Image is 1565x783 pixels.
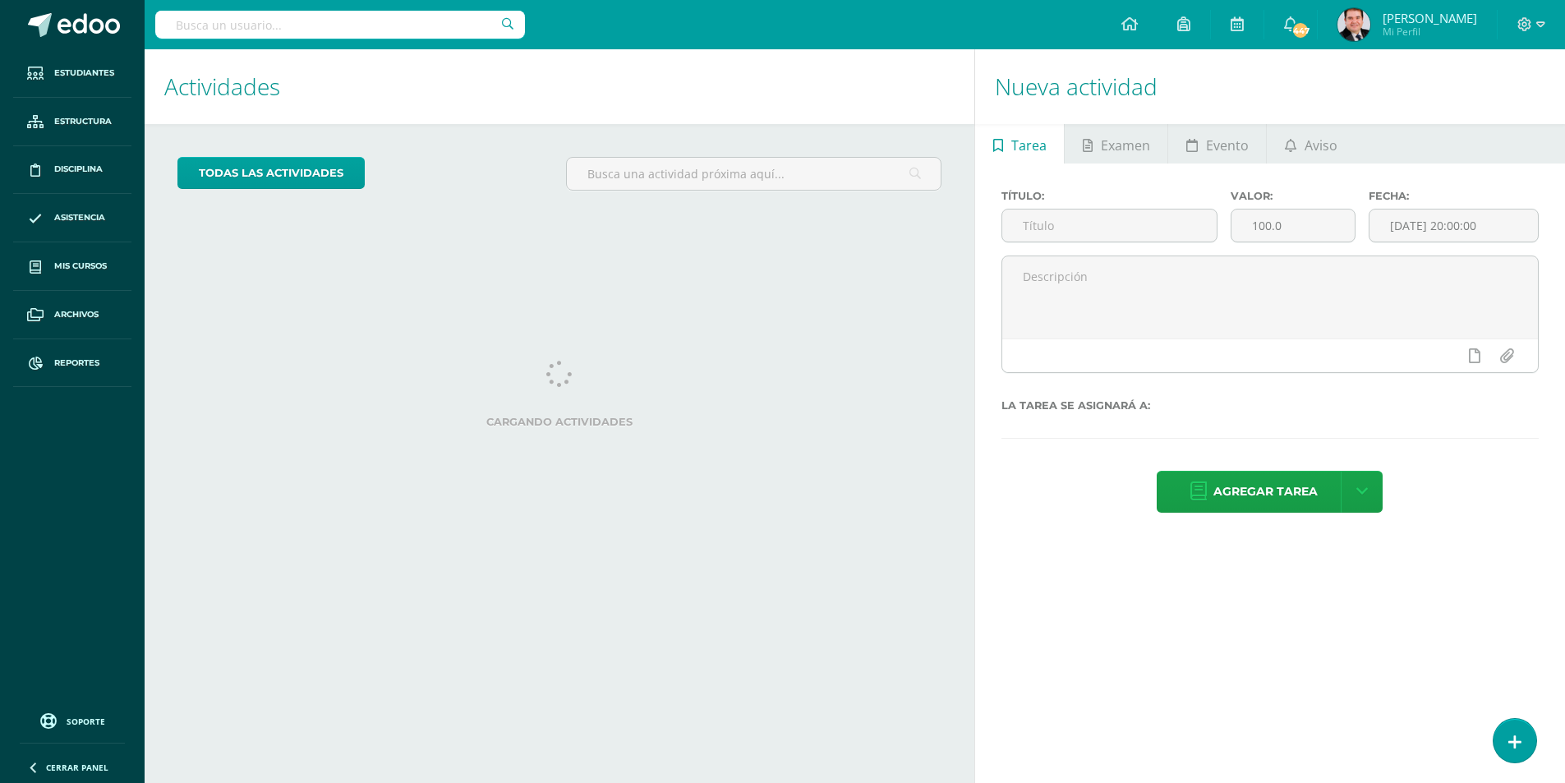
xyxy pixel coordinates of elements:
[13,98,131,146] a: Estructura
[1231,210,1355,242] input: Puntos máximos
[1001,399,1539,412] label: La tarea se asignará a:
[1168,124,1266,164] a: Evento
[54,357,99,370] span: Reportes
[1011,126,1047,165] span: Tarea
[13,291,131,339] a: Archivos
[1383,25,1477,39] span: Mi Perfil
[1231,190,1356,202] label: Valor:
[1206,126,1249,165] span: Evento
[20,709,125,731] a: Soporte
[1291,21,1309,39] span: 447
[13,146,131,195] a: Disciplina
[1101,126,1150,165] span: Examen
[13,242,131,291] a: Mis cursos
[155,11,525,39] input: Busca un usuario...
[54,115,112,128] span: Estructura
[995,49,1545,124] h1: Nueva actividad
[13,194,131,242] a: Asistencia
[54,308,99,321] span: Archivos
[1213,472,1318,512] span: Agregar tarea
[1305,126,1337,165] span: Aviso
[54,211,105,224] span: Asistencia
[67,716,105,727] span: Soporte
[1369,190,1539,202] label: Fecha:
[1001,190,1217,202] label: Título:
[1267,124,1355,164] a: Aviso
[54,67,114,80] span: Estudiantes
[13,49,131,98] a: Estudiantes
[1383,10,1477,26] span: [PERSON_NAME]
[46,762,108,773] span: Cerrar panel
[164,49,955,124] h1: Actividades
[1065,124,1167,164] a: Examen
[54,260,107,273] span: Mis cursos
[177,157,365,189] a: todas las Actividades
[1369,210,1538,242] input: Fecha de entrega
[54,163,103,176] span: Disciplina
[1002,210,1217,242] input: Título
[13,339,131,388] a: Reportes
[1337,8,1370,41] img: af1a872015daedc149f5fcb991658e4f.png
[567,158,941,190] input: Busca una actividad próxima aquí...
[177,416,941,428] label: Cargando actividades
[975,124,1064,164] a: Tarea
